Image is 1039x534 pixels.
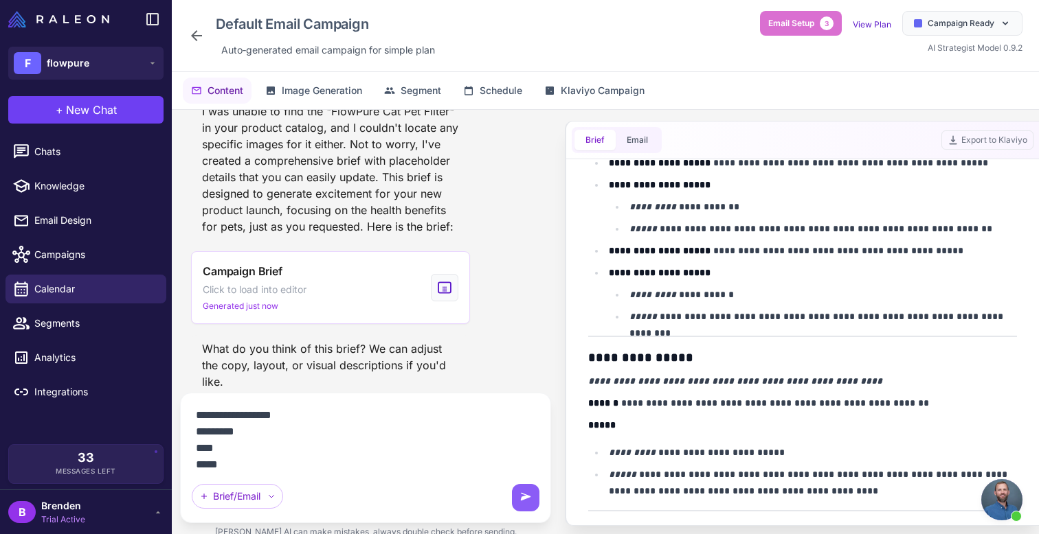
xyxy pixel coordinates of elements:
[34,281,155,297] span: Calendar
[78,452,94,464] span: 33
[5,378,166,406] a: Integrations
[480,83,522,98] span: Schedule
[5,343,166,372] a: Analytics
[401,83,441,98] span: Segment
[14,52,41,74] div: F
[216,40,440,60] div: Click to edit description
[203,263,282,279] span: Campaign Brief
[981,479,1023,520] a: Open chat
[5,206,166,235] a: Email Design
[760,11,842,36] button: Email Setup3
[616,130,659,150] button: Email
[34,178,155,194] span: Knowledge
[282,83,362,98] span: Image Generation
[203,282,306,297] span: Click to load into editor
[191,97,470,240] div: I was unable to find the "FlowPure Cat Pet Filter" in your product catalog, and I couldn't locate...
[56,102,63,118] span: +
[257,78,370,104] button: Image Generation
[66,102,117,118] span: New Chat
[41,513,85,526] span: Trial Active
[941,130,1034,150] button: Export to Klaviyo
[5,240,166,269] a: Campaigns
[820,16,834,30] span: 3
[5,137,166,166] a: Chats
[8,501,36,523] div: B
[8,96,164,124] button: +New Chat
[5,275,166,303] a: Calendar
[853,19,891,30] a: View Plan
[5,172,166,200] a: Knowledge
[210,11,440,37] div: Click to edit campaign name
[928,43,1023,53] span: AI Strategist Model 0.9.2
[34,247,155,262] span: Campaigns
[34,350,155,365] span: Analytics
[536,78,653,104] button: Klaviyo Campaign
[34,316,155,331] span: Segments
[191,335,470,395] div: What do you think of this brief? We can adjust the copy, layout, or visual descriptions if you'd ...
[376,78,449,104] button: Segment
[208,83,243,98] span: Content
[561,83,645,98] span: Klaviyo Campaign
[8,11,115,27] a: Raleon Logo
[221,43,435,58] span: Auto‑generated email campaign for simple plan
[34,213,155,228] span: Email Design
[41,498,85,513] span: Brenden
[5,309,166,338] a: Segments
[192,484,283,509] div: Brief/Email
[183,78,252,104] button: Content
[455,78,530,104] button: Schedule
[574,130,616,150] button: Brief
[8,11,109,27] img: Raleon Logo
[47,56,89,71] span: flowpure
[56,466,116,476] span: Messages Left
[8,47,164,80] button: Fflowpure
[203,300,278,312] span: Generated just now
[928,17,994,30] span: Campaign Ready
[768,17,814,30] span: Email Setup
[34,384,155,399] span: Integrations
[34,144,155,159] span: Chats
